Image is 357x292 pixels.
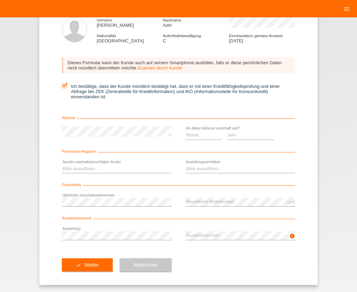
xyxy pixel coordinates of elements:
[163,34,201,38] span: Aufenthaltsbewilligung
[134,262,158,268] span: Abbrechen
[97,34,116,38] span: Nationalität
[289,233,295,239] i: info
[137,65,182,70] a: Scannen durch Kunde
[85,262,99,268] span: Weiter
[163,18,181,22] span: Nachname
[97,18,112,22] span: Vorname
[163,17,229,28] div: Aziri
[76,262,81,268] i: check
[97,17,163,28] div: [PERSON_NAME]
[120,258,172,272] button: Abbrechen
[97,33,163,43] div: [GEOGRAPHIC_DATA]
[62,84,295,99] label: Ich bestätige, dass der Kunde mündlich bestätigt hat, dass er mit einer Kreditfähigkeitsprüfung u...
[229,34,283,38] span: Einreisedatum gemäss Ausweis
[62,216,93,220] span: Ausweisdokument
[62,116,77,120] span: Adresse
[289,235,295,240] a: info
[343,6,350,12] i: menu
[62,258,113,272] button: check Weiter
[62,183,83,187] span: Finanzielles
[62,57,295,73] div: Dieses Formular kann der Kunde auch auf seinem Smartphone ausfüllen, falls er diese persönlichen ...
[229,33,295,43] div: [DATE]
[287,200,295,204] div: CHF
[62,150,98,153] span: Persönliche Angaben
[340,7,354,11] a: menu
[163,33,229,43] div: C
